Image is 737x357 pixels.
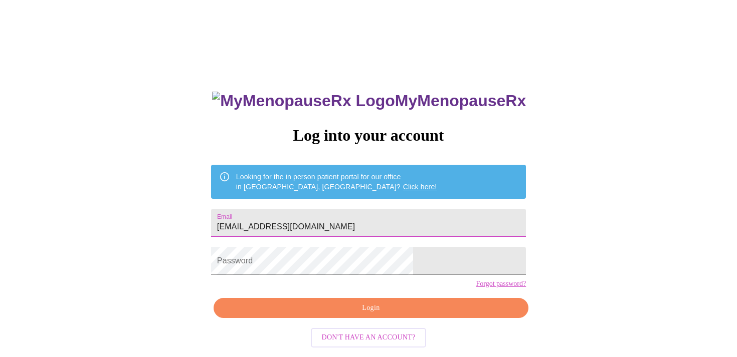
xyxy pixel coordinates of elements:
[212,92,526,110] h3: MyMenopauseRx
[403,183,437,191] a: Click here!
[308,332,429,341] a: Don't have an account?
[214,298,528,318] button: Login
[212,92,395,110] img: MyMenopauseRx Logo
[311,328,427,347] button: Don't have an account?
[322,331,416,344] span: Don't have an account?
[476,280,526,288] a: Forgot password?
[211,126,526,145] h3: Log into your account
[225,302,517,314] span: Login
[236,168,437,196] div: Looking for the in person patient portal for our office in [GEOGRAPHIC_DATA], [GEOGRAPHIC_DATA]?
